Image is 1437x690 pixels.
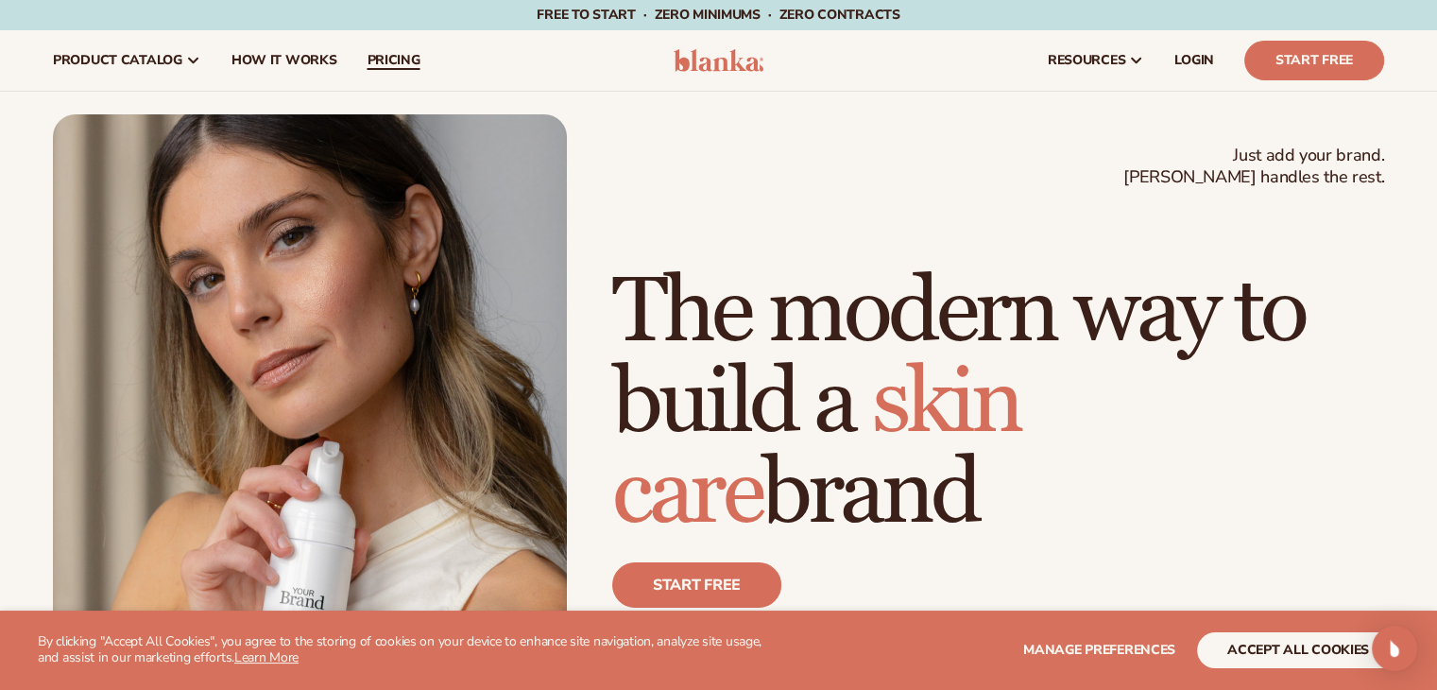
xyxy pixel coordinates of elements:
[537,6,899,24] span: Free to start · ZERO minimums · ZERO contracts
[1048,53,1125,68] span: resources
[1023,641,1175,659] span: Manage preferences
[216,30,352,91] a: How It Works
[53,53,182,68] span: product catalog
[38,30,216,91] a: product catalog
[231,53,337,68] span: How It Works
[1174,53,1214,68] span: LOGIN
[351,30,435,91] a: pricing
[1159,30,1229,91] a: LOGIN
[612,348,1020,549] span: skin care
[1244,41,1384,80] a: Start Free
[234,648,299,666] a: Learn More
[1197,632,1399,668] button: accept all cookies
[612,562,781,608] a: Start free
[38,634,783,666] p: By clicking "Accept All Cookies", you agree to the storing of cookies on your device to enhance s...
[1033,30,1159,91] a: resources
[1372,626,1417,671] div: Open Intercom Messenger
[1123,145,1384,189] span: Just add your brand. [PERSON_NAME] handles the rest.
[367,53,419,68] span: pricing
[612,267,1384,540] h1: The modern way to build a brand
[1023,632,1175,668] button: Manage preferences
[674,49,763,72] img: logo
